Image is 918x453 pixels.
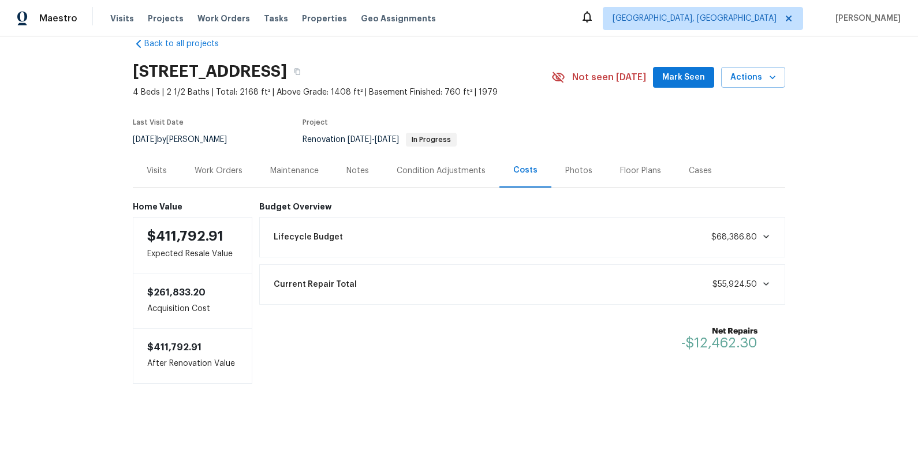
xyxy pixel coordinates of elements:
[513,164,538,176] div: Costs
[274,231,343,243] span: Lifecycle Budget
[348,136,399,144] span: -
[133,217,252,274] div: Expected Resale Value
[346,165,369,177] div: Notes
[572,72,646,83] span: Not seen [DATE]
[303,136,457,144] span: Renovation
[147,229,223,243] span: $411,792.91
[302,13,347,24] span: Properties
[133,66,287,77] h2: [STREET_ADDRESS]
[397,165,486,177] div: Condition Adjustments
[831,13,901,24] span: [PERSON_NAME]
[662,70,705,85] span: Mark Seen
[361,13,436,24] span: Geo Assignments
[133,119,184,126] span: Last Visit Date
[133,202,252,211] h6: Home Value
[110,13,134,24] span: Visits
[133,87,551,98] span: 4 Beds | 2 1/2 Baths | Total: 2168 ft² | Above Grade: 1408 ft² | Basement Finished: 760 ft² | 1979
[711,233,757,241] span: $68,386.80
[133,38,244,50] a: Back to all projects
[375,136,399,144] span: [DATE]
[147,165,167,177] div: Visits
[730,70,776,85] span: Actions
[681,325,757,337] b: Net Repairs
[270,165,319,177] div: Maintenance
[620,165,661,177] div: Floor Plans
[721,67,785,88] button: Actions
[133,136,157,144] span: [DATE]
[259,202,786,211] h6: Budget Overview
[407,136,456,143] span: In Progress
[147,343,201,352] span: $411,792.91
[133,133,241,147] div: by [PERSON_NAME]
[565,165,592,177] div: Photos
[613,13,777,24] span: [GEOGRAPHIC_DATA], [GEOGRAPHIC_DATA]
[264,14,288,23] span: Tasks
[712,280,757,289] span: $55,924.50
[274,279,357,290] span: Current Repair Total
[689,165,712,177] div: Cases
[133,328,252,384] div: After Renovation Value
[195,165,242,177] div: Work Orders
[303,119,328,126] span: Project
[133,274,252,328] div: Acquisition Cost
[287,61,308,82] button: Copy Address
[39,13,77,24] span: Maestro
[681,336,757,350] span: -$12,462.30
[148,13,184,24] span: Projects
[197,13,250,24] span: Work Orders
[653,67,714,88] button: Mark Seen
[348,136,372,144] span: [DATE]
[147,288,206,297] span: $261,833.20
